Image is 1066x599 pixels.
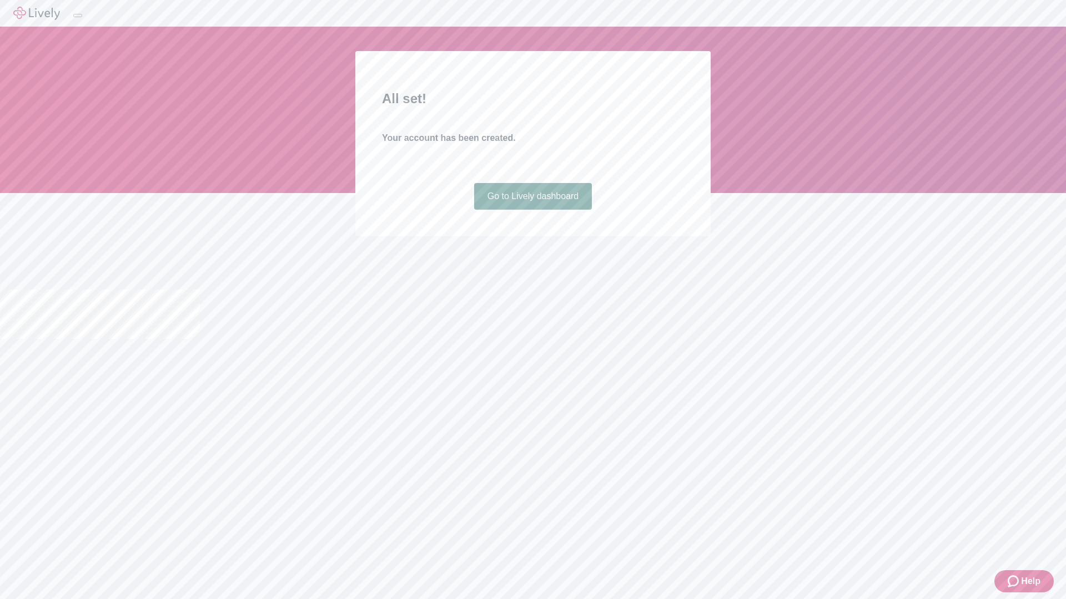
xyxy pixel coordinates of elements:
[382,131,684,145] h4: Your account has been created.
[1021,575,1040,588] span: Help
[13,7,60,20] img: Lively
[73,14,82,17] button: Log out
[382,89,684,109] h2: All set!
[1008,575,1021,588] svg: Zendesk support icon
[994,570,1054,592] button: Zendesk support iconHelp
[474,183,592,210] a: Go to Lively dashboard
